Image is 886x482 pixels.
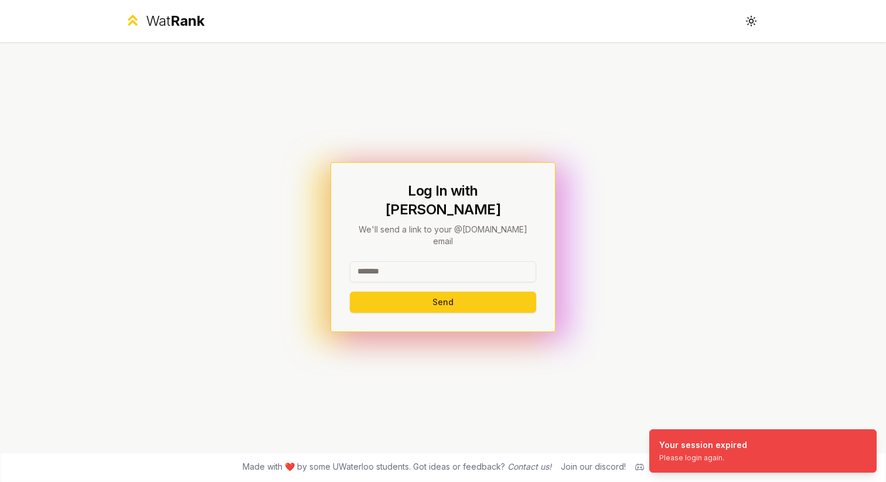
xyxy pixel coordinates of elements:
[350,224,536,247] p: We'll send a link to your @[DOMAIN_NAME] email
[659,439,747,451] div: Your session expired
[350,182,536,219] h1: Log In with [PERSON_NAME]
[507,462,551,471] a: Contact us!
[243,461,551,473] span: Made with ❤️ by some UWaterloo students. Got ideas or feedback?
[350,292,536,313] button: Send
[659,453,747,463] div: Please login again.
[171,12,205,29] span: Rank
[146,12,205,30] div: Wat
[124,12,205,30] a: WatRank
[561,461,626,473] div: Join our discord!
